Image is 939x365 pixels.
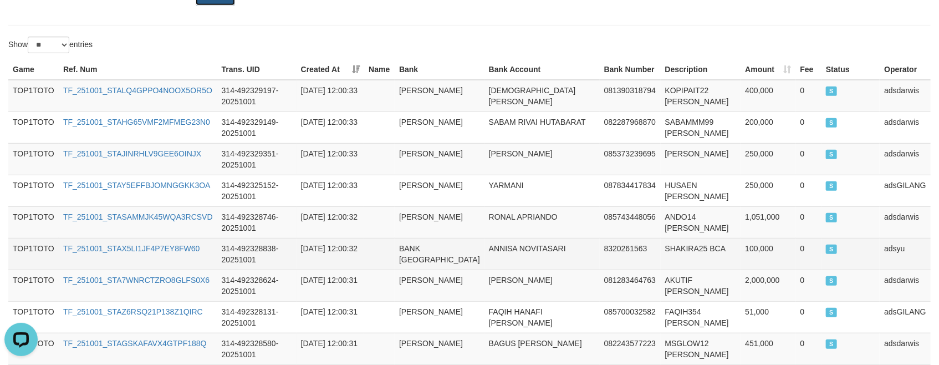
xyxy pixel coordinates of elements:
[297,59,365,80] th: Created At: activate to sort column ascending
[395,301,484,333] td: [PERSON_NAME]
[8,111,59,143] td: TOP1TOTO
[600,80,661,112] td: 081390318794
[826,276,837,286] span: SUCCESS
[741,59,795,80] th: Amount: activate to sort column ascending
[217,206,297,238] td: 314-492328746-20251001
[826,118,837,128] span: SUCCESS
[880,111,931,143] td: adsdarwis
[217,238,297,270] td: 314-492328838-20251001
[796,111,822,143] td: 0
[661,238,741,270] td: SHAKIRA25 BCA
[826,87,837,96] span: SUCCESS
[395,175,484,206] td: [PERSON_NAME]
[484,301,600,333] td: FAQIH HANAFI [PERSON_NAME]
[796,270,822,301] td: 0
[661,111,741,143] td: SABAMMM99 [PERSON_NAME]
[741,206,795,238] td: 1,051,000
[63,181,211,190] a: TF_251001_STAY5EFFBJOMNGGKK3OA
[821,59,880,80] th: Status
[395,270,484,301] td: [PERSON_NAME]
[880,59,931,80] th: Operator
[880,333,931,364] td: adsdarwis
[395,238,484,270] td: BANK [GEOGRAPHIC_DATA]
[741,175,795,206] td: 250,000
[395,206,484,238] td: [PERSON_NAME]
[880,270,931,301] td: adsdarwis
[880,238,931,270] td: adsyu
[826,181,837,191] span: SUCCESS
[63,276,210,285] a: TF_251001_STA7WNRCTZRO8GLFS0X6
[600,333,661,364] td: 082243577223
[8,80,59,112] td: TOP1TOTO
[28,37,69,53] select: Showentries
[4,4,38,38] button: Open LiveChat chat widget
[661,333,741,364] td: MSGLOW12 [PERSON_NAME]
[600,206,661,238] td: 085743448056
[395,59,484,80] th: Bank
[880,175,931,206] td: adsGILANG
[826,150,837,159] span: SUCCESS
[395,111,484,143] td: [PERSON_NAME]
[600,175,661,206] td: 087834417834
[484,333,600,364] td: BAGUS [PERSON_NAME]
[8,206,59,238] td: TOP1TOTO
[8,270,59,301] td: TOP1TOTO
[63,244,200,253] a: TF_251001_STAX5LI1JF4P7EY8FW60
[741,143,795,175] td: 250,000
[297,143,365,175] td: [DATE] 12:00:33
[297,270,365,301] td: [DATE] 12:00:31
[661,270,741,301] td: AKUTIF [PERSON_NAME]
[217,333,297,364] td: 314-492328580-20251001
[826,213,837,222] span: SUCCESS
[796,175,822,206] td: 0
[297,111,365,143] td: [DATE] 12:00:33
[880,206,931,238] td: adsdarwis
[796,333,822,364] td: 0
[661,206,741,238] td: ANDO14 [PERSON_NAME]
[796,238,822,270] td: 0
[600,111,661,143] td: 082287968870
[600,143,661,175] td: 085373239695
[217,111,297,143] td: 314-492329149-20251001
[484,143,600,175] td: [PERSON_NAME]
[796,80,822,112] td: 0
[600,301,661,333] td: 085700032582
[63,86,212,95] a: TF_251001_STALQ4GPPO4NOOX5OR5O
[8,238,59,270] td: TOP1TOTO
[8,59,59,80] th: Game
[217,59,297,80] th: Trans. UID
[59,59,217,80] th: Ref. Num
[63,212,213,221] a: TF_251001_STASAMMJK45WQA3RCSVD
[297,333,365,364] td: [DATE] 12:00:31
[395,333,484,364] td: [PERSON_NAME]
[484,175,600,206] td: YARMANI
[484,80,600,112] td: [DEMOGRAPHIC_DATA][PERSON_NAME]
[741,270,795,301] td: 2,000,000
[395,80,484,112] td: [PERSON_NAME]
[297,301,365,333] td: [DATE] 12:00:31
[796,59,822,80] th: Fee
[63,339,207,348] a: TF_251001_STAGSKAFAVX4GTPF188Q
[484,206,600,238] td: RONAL APRIANDO
[741,301,795,333] td: 51,000
[826,339,837,349] span: SUCCESS
[880,143,931,175] td: adsdarwis
[661,59,741,80] th: Description
[484,270,600,301] td: [PERSON_NAME]
[8,301,59,333] td: TOP1TOTO
[217,301,297,333] td: 314-492328131-20251001
[741,80,795,112] td: 400,000
[796,206,822,238] td: 0
[297,238,365,270] td: [DATE] 12:00:32
[217,270,297,301] td: 314-492328624-20251001
[661,301,741,333] td: FAQIH354 [PERSON_NAME]
[661,143,741,175] td: [PERSON_NAME]
[217,175,297,206] td: 314-492325152-20251001
[880,80,931,112] td: adsdarwis
[63,307,203,316] a: TF_251001_STAZ6RSQ21P138Z1QIRC
[364,59,395,80] th: Name
[796,143,822,175] td: 0
[63,118,210,126] a: TF_251001_STAHG65VMF2MFMEG23N0
[63,149,201,158] a: TF_251001_STAJINRHLV9GEE6OINJX
[661,80,741,112] td: KOPIPAIT22 [PERSON_NAME]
